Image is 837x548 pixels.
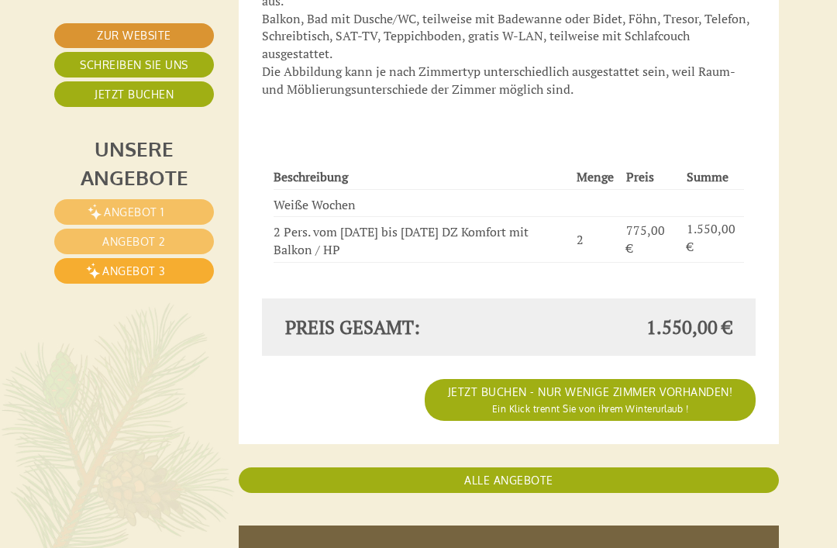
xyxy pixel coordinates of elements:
span: Angebot 1 [104,205,164,219]
span: Angebot 2 [102,235,166,248]
div: Unsere Angebote [54,134,214,191]
td: 1.550,00 € [680,217,744,263]
button: Senden [404,410,494,436]
div: Guten Tag, wie können wir Ihnen helfen? [12,43,262,90]
div: Preis gesamt: [274,314,509,340]
td: 2 [570,217,620,263]
a: Jetzt buchen [54,81,214,107]
a: ALLE ANGEBOTE [239,467,780,493]
a: Zur Website [54,23,214,48]
span: Ein Klick trennt Sie von ihrem Winterurlaub ! [492,403,689,415]
td: 2 Pers. vom [DATE] bis [DATE] DZ Komfort mit Balkon / HP [274,217,571,263]
a: Schreiben Sie uns [54,52,214,78]
span: 775,00 € [626,222,665,257]
div: [DATE] [219,12,276,39]
td: Weiße Wochen [274,189,571,217]
small: 18:02 [24,76,254,87]
th: Menge [570,165,620,189]
a: JETZT BUCHEN - nur wenige Zimmer vorhanden!Ein Klick trennt Sie von ihrem Winterurlaub ! [425,379,756,421]
th: Summe [680,165,744,189]
th: Beschreibung [274,165,571,189]
span: Angebot 3 [102,264,166,277]
div: Berghotel Zum Zirm [24,46,254,58]
th: Preis [620,165,680,189]
span: 1.550,00 € [646,314,732,340]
